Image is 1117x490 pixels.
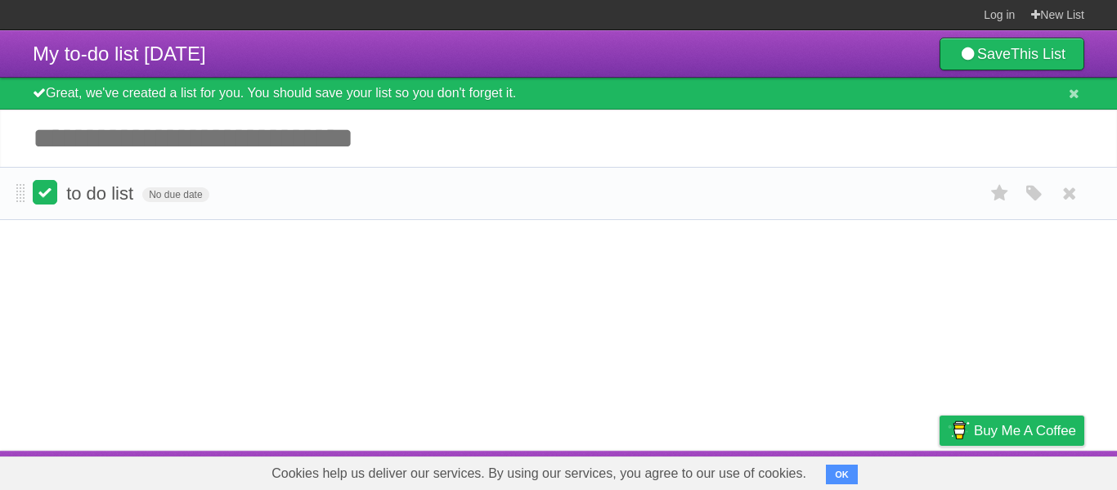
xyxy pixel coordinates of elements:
label: Star task [985,180,1016,207]
label: Done [33,180,57,205]
a: Buy me a coffee [940,416,1084,446]
a: Privacy [918,455,961,486]
a: SaveThis List [940,38,1084,70]
a: Terms [863,455,899,486]
span: to do list [66,183,137,204]
span: My to-do list [DATE] [33,43,206,65]
span: No due date [142,187,209,202]
span: Cookies help us deliver our services. By using our services, you agree to our use of cookies. [255,457,823,490]
span: Buy me a coffee [974,416,1076,445]
a: Suggest a feature [981,455,1084,486]
img: Buy me a coffee [948,416,970,444]
button: OK [826,465,858,484]
b: This List [1011,46,1065,62]
a: About [722,455,756,486]
a: Developers [776,455,842,486]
